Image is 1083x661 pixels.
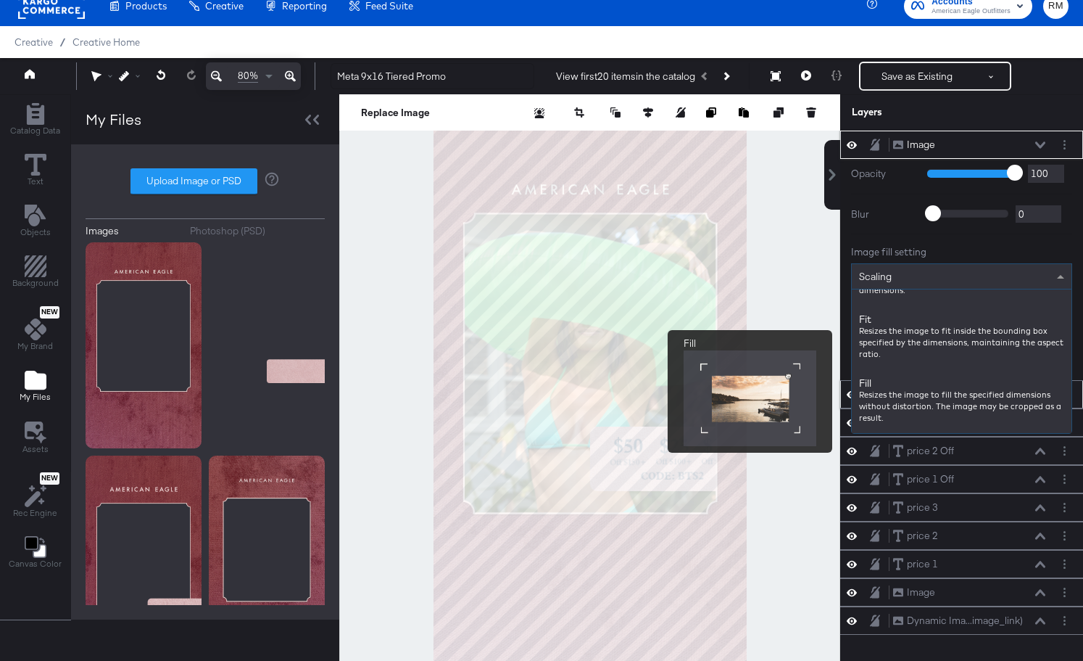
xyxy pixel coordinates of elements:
div: price 1 Off [907,472,954,486]
button: Assets [14,417,57,459]
button: Layer Options [1057,613,1072,628]
div: My Files [86,109,141,130]
label: Blur [851,208,916,221]
button: NewRec Engine [4,469,66,523]
span: / [53,36,72,48]
label: Opacity [851,167,916,181]
button: Image [892,585,936,600]
button: NewMy Brand [9,303,62,357]
span: American Eagle Outfitters [931,6,1011,17]
div: price 1 [907,557,938,571]
div: Fit [852,307,1071,371]
button: Image [892,137,936,152]
button: Layer Options [1057,500,1072,515]
button: price 2 [892,528,939,543]
span: Objects [20,226,51,238]
button: Layer Options [1057,557,1072,572]
svg: Remove background [534,108,544,118]
button: Layer Options [1057,443,1072,459]
button: price 1 Off [892,472,955,487]
div: price 2 [907,529,938,543]
div: Fill [852,371,1071,435]
div: Image [907,138,935,152]
span: Catalog Data [10,125,60,136]
button: Add Rectangle [1,99,69,141]
svg: Paste image [739,107,749,118]
div: price 3 [907,501,938,514]
span: My Brand [17,340,53,352]
span: New [40,308,59,317]
button: Add Rectangle [4,253,67,294]
span: Rec Engine [13,507,57,519]
span: Assets [22,443,49,455]
button: Replace Image [361,105,430,120]
button: price 3 [892,500,939,515]
a: Creative Home [72,36,140,48]
div: Image [907,586,935,599]
div: price 2 Off [907,444,954,458]
span: New [40,474,59,483]
div: View first 20 items in the catalog [556,70,695,83]
button: Layer Options [1057,528,1072,543]
button: Layer Options [1057,585,1072,600]
button: Images [86,224,179,238]
div: Images [86,224,119,238]
button: Next Product [715,63,736,89]
button: Paste image [739,105,753,120]
div: Dynamic Ima...image_link) [907,614,1023,628]
button: Add Files [11,366,59,408]
button: Copy image [706,105,721,120]
div: Resizes the image to fit inside the bounding box specified by the dimensions, maintaining the asp... [859,326,1064,360]
span: Canvas Color [9,558,62,570]
button: Save as Existing [860,63,974,89]
div: Photoshop (PSD) [190,224,265,238]
button: Add Text [12,201,59,242]
button: Layer Options [1057,472,1072,487]
button: Photoshop (PSD) [190,224,325,238]
div: Layers [852,105,1000,119]
span: Creative [14,36,53,48]
div: Fill [859,377,1064,390]
button: price 1 [892,557,939,572]
button: Text [16,150,55,192]
svg: Copy image [706,107,716,118]
span: 80% [238,69,258,83]
div: Fit [859,313,1064,327]
button: Dynamic Ima...image_link) [892,613,1024,628]
button: price 2 Off [892,443,955,459]
span: Background [12,277,59,289]
button: Layer Options [1057,137,1072,152]
span: My Files [20,391,51,403]
span: Scaling [859,270,892,283]
div: Image fill setting [851,245,1072,259]
div: Resizes the image to fill the specified dimensions without distortion. The image may be cropped a... [859,390,1064,424]
span: Text [28,176,43,187]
